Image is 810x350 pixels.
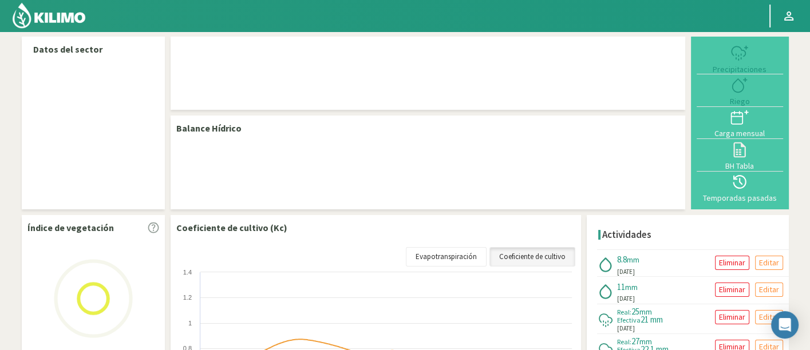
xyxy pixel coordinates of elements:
p: Coeficiente de cultivo (Kc) [176,221,287,234]
div: Riego [700,97,780,105]
p: Balance Hídrico [176,121,242,135]
p: Datos del sector [33,42,153,56]
button: BH Tabla [697,139,783,171]
span: mm [639,336,652,347]
text: 1.2 [183,294,191,301]
span: 21 mm [641,314,663,325]
span: [DATE] [617,267,635,277]
p: Eliminar [719,256,745,269]
div: Temporadas pasadas [700,194,780,202]
p: Editar [759,256,779,269]
div: Precipitaciones [700,65,780,73]
button: Precipitaciones [697,42,783,74]
div: Carga mensual [700,129,780,137]
span: [DATE] [617,294,635,304]
button: Eliminar [715,256,749,270]
h4: Actividades [602,229,651,240]
button: Riego [697,74,783,106]
span: mm [639,307,652,317]
span: Real: [617,308,631,316]
span: 8.8 [617,254,627,265]
button: Temporadas pasadas [697,172,783,204]
button: Editar [755,283,783,297]
button: Editar [755,310,783,324]
div: Open Intercom Messenger [771,311,799,339]
span: Real: [617,337,631,346]
span: mm [627,254,639,265]
span: 27 [631,336,639,347]
a: Evapotranspiración [406,247,487,267]
span: Efectiva [617,316,641,324]
p: Editar [759,311,779,324]
button: Editar [755,256,783,270]
button: Eliminar [715,310,749,324]
a: Coeficiente de cultivo [489,247,575,267]
text: 1 [188,320,191,327]
p: Índice de vegetación [27,221,114,234]
text: 1.4 [183,269,191,276]
span: [DATE] [617,324,635,333]
p: Editar [759,283,779,296]
span: 25 [631,306,639,317]
button: Eliminar [715,283,749,297]
span: mm [625,282,638,292]
div: BH Tabla [700,162,780,170]
button: Carga mensual [697,107,783,139]
p: Eliminar [719,311,745,324]
span: 11 [617,281,625,292]
p: Eliminar [719,283,745,296]
img: Kilimo [11,2,86,29]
